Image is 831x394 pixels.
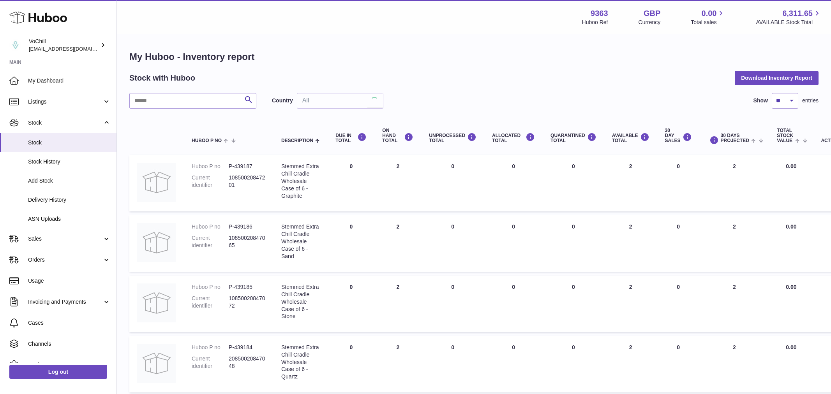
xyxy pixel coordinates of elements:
[657,215,700,272] td: 0
[229,174,266,189] dd: 10850020847201
[700,155,769,211] td: 2
[421,276,484,332] td: 0
[753,97,768,104] label: Show
[374,215,421,272] td: 2
[192,174,229,189] dt: Current identifier
[9,39,21,51] img: internalAdmin-9363@internal.huboo.com
[639,19,661,26] div: Currency
[28,139,111,146] span: Stock
[28,177,111,185] span: Add Stock
[484,276,543,332] td: 0
[328,155,374,211] td: 0
[702,8,717,19] span: 0.00
[328,336,374,392] td: 0
[28,319,111,327] span: Cases
[802,97,819,104] span: entries
[786,284,796,290] span: 0.00
[229,163,266,170] dd: P-439187
[700,276,769,332] td: 2
[777,128,793,144] span: Total stock value
[786,223,796,230] span: 0.00
[137,283,176,322] img: product image
[192,138,222,143] span: Huboo P no
[374,155,421,211] td: 2
[281,163,320,199] div: Stemmed Extra Chill Cradle Wholesale Case of 6 - Graphite
[192,223,229,230] dt: Huboo P no
[786,344,796,350] span: 0.00
[281,283,320,320] div: Stemmed Extra Chill Cradle Wholesale Case of 6 - Stone
[229,283,266,291] dd: P-439185
[484,155,543,211] td: 0
[665,128,692,144] div: 30 DAY SALES
[192,283,229,291] dt: Huboo P no
[572,344,575,350] span: 0
[572,163,575,169] span: 0
[691,19,725,26] span: Total sales
[756,8,822,26] a: 6,311.65 AVAILABLE Stock Total
[382,128,413,144] div: ON HAND Total
[229,355,266,370] dd: 20850020847048
[28,361,111,369] span: Settings
[281,344,320,380] div: Stemmed Extra Chill Cradle Wholesale Case of 6 - Quartz
[192,355,229,370] dt: Current identifier
[229,295,266,310] dd: 10850020847072
[721,133,749,143] span: 30 DAYS PROJECTED
[604,276,657,332] td: 2
[29,46,115,52] span: [EMAIL_ADDRESS][DOMAIN_NAME]
[129,51,819,63] h1: My Huboo - Inventory report
[29,38,99,53] div: VoChill
[484,215,543,272] td: 0
[192,295,229,310] dt: Current identifier
[28,98,102,106] span: Listings
[281,138,313,143] span: Description
[786,163,796,169] span: 0.00
[229,223,266,230] dd: P-439186
[657,336,700,392] td: 0
[612,133,649,143] div: AVAILABLE Total
[657,276,700,332] td: 0
[691,8,725,26] a: 0.00 Total sales
[492,133,535,143] div: ALLOCATED Total
[550,133,596,143] div: QUARANTINED Total
[604,155,657,211] td: 2
[229,344,266,351] dd: P-439184
[28,215,111,223] span: ASN Uploads
[604,215,657,272] td: 2
[421,336,484,392] td: 0
[735,71,819,85] button: Download Inventory Report
[328,215,374,272] td: 0
[591,8,608,19] strong: 9363
[335,133,367,143] div: DUE IN TOTAL
[572,223,575,230] span: 0
[129,73,195,83] h2: Stock with Huboo
[421,155,484,211] td: 0
[700,215,769,272] td: 2
[582,19,608,26] div: Huboo Ref
[700,336,769,392] td: 2
[657,155,700,211] td: 0
[137,223,176,262] img: product image
[644,8,660,19] strong: GBP
[28,256,102,264] span: Orders
[229,234,266,249] dd: 10850020847065
[28,298,102,306] span: Invoicing and Payments
[28,235,102,243] span: Sales
[281,223,320,260] div: Stemmed Extra Chill Cradle Wholesale Case of 6 - Sand
[429,133,476,143] div: UNPROCESSED Total
[374,336,421,392] td: 2
[28,119,102,127] span: Stock
[604,336,657,392] td: 2
[137,163,176,202] img: product image
[28,196,111,204] span: Delivery History
[374,276,421,332] td: 2
[192,163,229,170] dt: Huboo P no
[9,365,107,379] a: Log out
[272,97,293,104] label: Country
[28,340,111,348] span: Channels
[782,8,813,19] span: 6,311.65
[28,277,111,285] span: Usage
[192,344,229,351] dt: Huboo P no
[484,336,543,392] td: 0
[28,158,111,165] span: Stock History
[192,234,229,249] dt: Current identifier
